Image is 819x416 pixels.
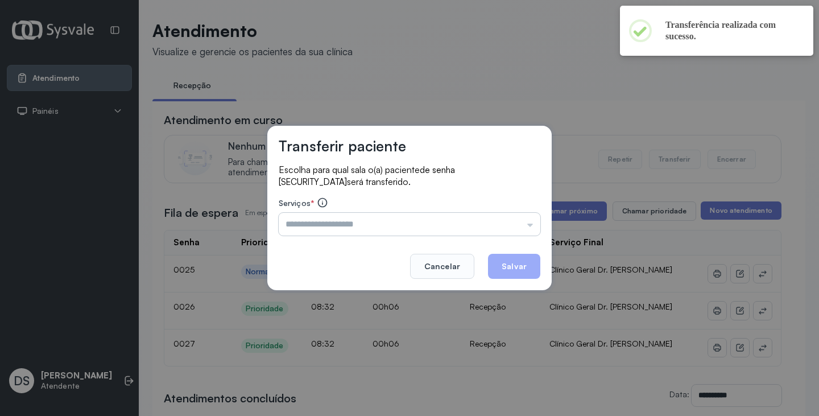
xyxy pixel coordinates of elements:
span: de senha [SECURITY_DATA] [279,164,455,187]
h2: Transferência realizada com sucesso. [665,19,795,42]
p: Escolha para qual sala o(a) paciente será transferido. [279,164,540,188]
button: Cancelar [410,254,474,279]
button: Salvar [488,254,540,279]
h3: Transferir paciente [279,137,406,155]
span: Serviços [279,198,311,208]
